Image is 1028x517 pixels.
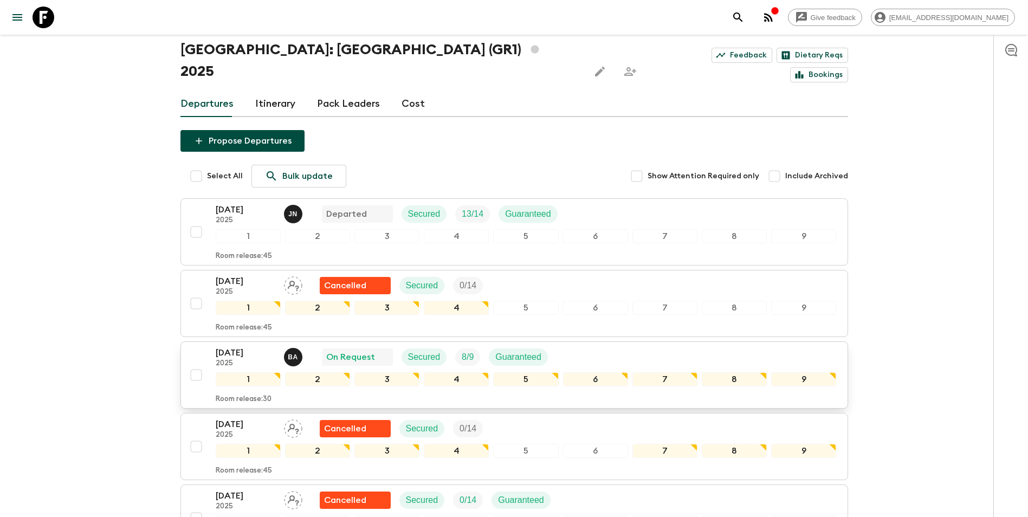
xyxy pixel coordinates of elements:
p: [DATE] [216,346,275,359]
div: 3 [354,444,419,458]
a: Bulk update [251,165,346,188]
div: 5 [493,229,558,243]
p: Bulk update [282,170,333,183]
a: Cost [402,91,425,117]
div: 7 [632,229,697,243]
div: 3 [354,301,419,315]
span: Include Archived [785,171,848,182]
div: 4 [424,444,489,458]
div: Trip Fill [455,205,490,223]
p: Secured [408,351,441,364]
p: Secured [406,494,438,507]
div: Trip Fill [453,420,483,437]
div: 5 [493,444,558,458]
button: menu [7,7,28,28]
div: 6 [563,229,628,243]
div: Secured [399,277,445,294]
div: 8 [702,372,767,386]
div: 2 [285,229,350,243]
span: Give feedback [805,14,862,22]
p: [DATE] [216,275,275,288]
a: Bookings [790,67,848,82]
span: Janita Nurmi [284,208,305,217]
div: 4 [424,229,489,243]
div: 7 [632,372,697,386]
span: Assign pack leader [284,280,302,288]
div: Secured [399,420,445,437]
div: 2 [285,444,350,458]
div: 9 [771,301,836,315]
p: Room release: 45 [216,252,272,261]
p: 0 / 14 [460,422,476,435]
div: Trip Fill [453,277,483,294]
p: Secured [406,279,438,292]
div: 1 [216,444,281,458]
div: 1 [216,301,281,315]
div: 4 [424,372,489,386]
button: BA [284,348,305,366]
div: 8 [702,301,767,315]
div: 2 [285,372,350,386]
div: 6 [563,301,628,315]
button: Edit this itinerary [589,61,611,82]
span: Show Attention Required only [648,171,759,182]
div: 5 [493,372,558,386]
p: 0 / 14 [460,279,476,292]
button: [DATE]2025Assign pack leaderFlash Pack cancellationSecuredTrip Fill123456789Room release:45 [180,413,848,480]
p: Cancelled [324,422,366,435]
div: 9 [771,372,836,386]
div: Trip Fill [453,492,483,509]
button: Propose Departures [180,130,305,152]
div: Flash Pack cancellation [320,492,391,509]
span: Select All [207,171,243,182]
div: 2 [285,301,350,315]
div: 3 [354,229,419,243]
p: 8 / 9 [462,351,474,364]
p: 2025 [216,359,275,368]
div: 8 [702,444,767,458]
span: Byron Anderson [284,351,305,360]
p: 2025 [216,431,275,440]
button: [DATE]2025Janita NurmiDepartedSecuredTrip FillGuaranteed123456789Room release:45 [180,198,848,266]
h1: [GEOGRAPHIC_DATA]: [GEOGRAPHIC_DATA] (GR1) 2025 [180,39,580,82]
button: [DATE]2025Byron AndersonOn RequestSecuredTrip FillGuaranteed123456789Room release:30 [180,341,848,409]
p: 13 / 14 [462,208,483,221]
p: Guaranteed [498,494,544,507]
div: Secured [402,205,447,223]
div: 9 [771,229,836,243]
button: search adventures [727,7,749,28]
p: Room release: 45 [216,467,272,475]
span: Assign pack leader [284,494,302,503]
div: Secured [399,492,445,509]
p: 2025 [216,502,275,511]
a: Dietary Reqs [777,48,848,63]
p: Guaranteed [495,351,541,364]
a: Pack Leaders [317,91,380,117]
div: 6 [563,444,628,458]
span: [EMAIL_ADDRESS][DOMAIN_NAME] [883,14,1014,22]
div: 4 [424,301,489,315]
a: Give feedback [788,9,862,26]
p: Room release: 30 [216,395,271,404]
div: Flash Pack cancellation [320,277,391,294]
a: Feedback [712,48,772,63]
p: Room release: 45 [216,324,272,332]
p: Secured [406,422,438,435]
div: 5 [493,301,558,315]
p: 0 / 14 [460,494,476,507]
div: [EMAIL_ADDRESS][DOMAIN_NAME] [871,9,1015,26]
div: 1 [216,229,281,243]
p: 2025 [216,216,275,225]
div: Trip Fill [455,348,480,366]
p: On Request [326,351,375,364]
a: Departures [180,91,234,117]
p: [DATE] [216,418,275,431]
p: [DATE] [216,203,275,216]
p: Departed [326,208,367,221]
div: 7 [632,301,697,315]
span: Assign pack leader [284,423,302,431]
a: Itinerary [255,91,295,117]
p: Cancelled [324,494,366,507]
div: 6 [563,372,628,386]
div: 8 [702,229,767,243]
